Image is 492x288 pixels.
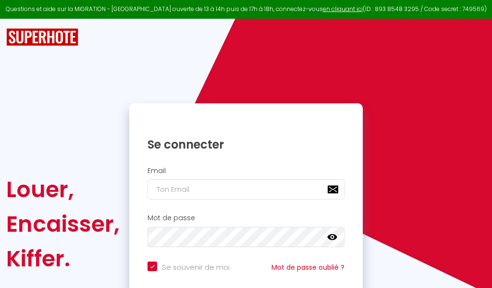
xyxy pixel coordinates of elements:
a: Mot de passe oublié ? [271,263,344,272]
div: Encaisser, [6,207,120,241]
h2: Email [148,167,344,175]
h2: Mot de passe [148,214,344,222]
img: SuperHote logo [6,28,78,46]
div: Kiffer. [6,241,120,276]
input: Ton Email [148,179,344,200]
h1: Se connecter [148,137,344,152]
div: Louer, [6,172,120,207]
a: en cliquant ici [323,5,363,13]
